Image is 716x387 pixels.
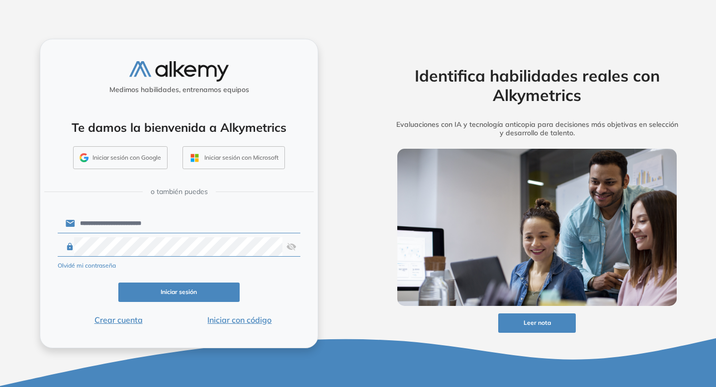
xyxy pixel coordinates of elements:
button: Iniciar sesión [118,283,240,302]
iframe: Chat Widget [537,272,716,387]
div: Widget de chat [537,272,716,387]
button: Iniciar sesión con Google [73,146,168,169]
img: img-more-info [397,149,677,306]
h5: Evaluaciones con IA y tecnología anticopia para decisiones más objetivas en selección y desarroll... [382,120,692,137]
button: Iniciar con código [179,314,300,326]
span: o también puedes [151,187,208,197]
h2: Identifica habilidades reales con Alkymetrics [382,66,692,104]
img: asd [286,237,296,256]
img: GMAIL_ICON [80,153,89,162]
button: Iniciar sesión con Microsoft [182,146,285,169]
button: Olvidé mi contraseña [58,261,116,270]
img: OUTLOOK_ICON [189,152,200,164]
button: Leer nota [498,313,576,333]
h5: Medimos habilidades, entrenamos equipos [44,86,314,94]
h4: Te damos la bienvenida a Alkymetrics [53,120,305,135]
img: logo-alkemy [129,61,229,82]
button: Crear cuenta [58,314,179,326]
